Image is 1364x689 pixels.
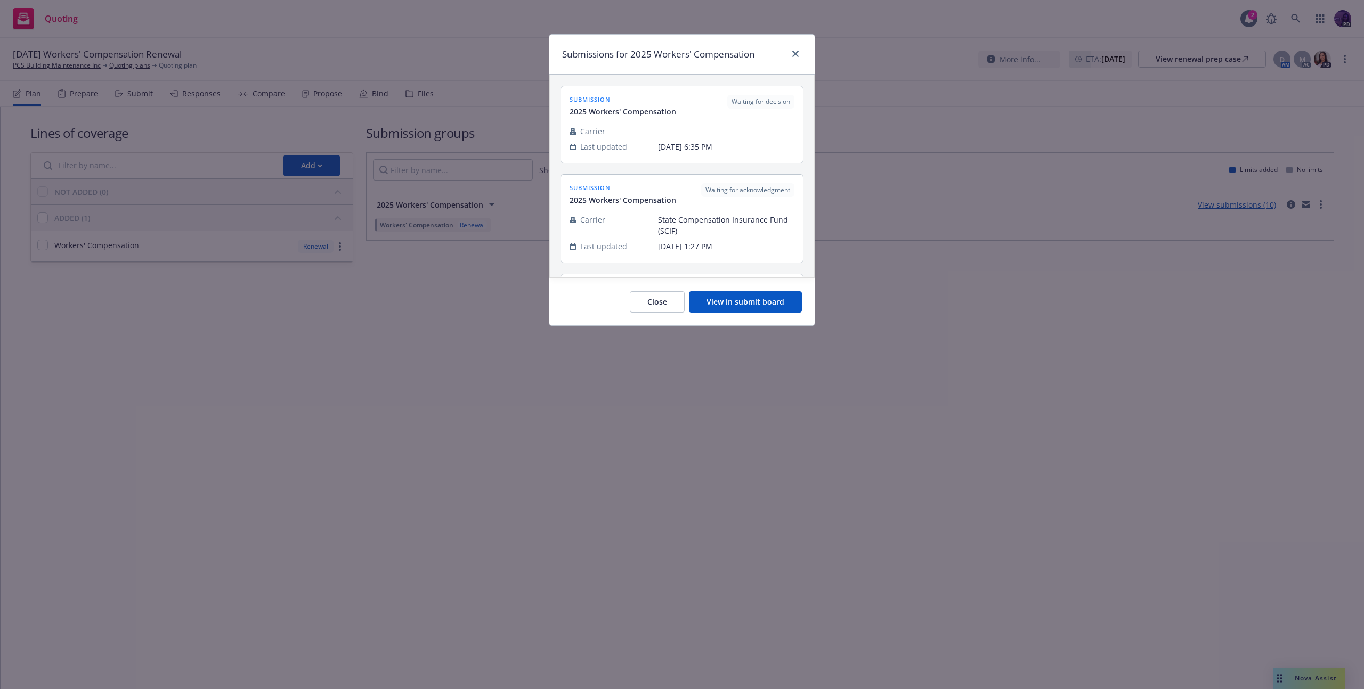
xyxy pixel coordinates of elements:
span: 2025 Workers' Compensation [570,106,676,117]
span: Last updated [580,241,627,252]
span: Waiting for decision [732,97,790,106]
span: Waiting for acknowledgment [705,185,790,195]
span: Carrier [580,214,605,225]
button: Close [630,291,685,313]
span: 2025 Workers' Compensation [570,194,676,206]
h1: Submissions for 2025 Workers' Compensation [562,47,754,61]
span: Carrier [580,126,605,137]
span: State Compensation Insurance Fund (SCIF) [658,214,794,236]
span: [DATE] 1:27 PM [658,241,794,252]
span: submission [570,95,676,104]
span: [DATE] 6:35 PM [658,141,794,152]
button: View in submit board [689,291,802,313]
span: submission [570,183,676,192]
span: Last updated [580,141,627,152]
a: close [789,47,802,60]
